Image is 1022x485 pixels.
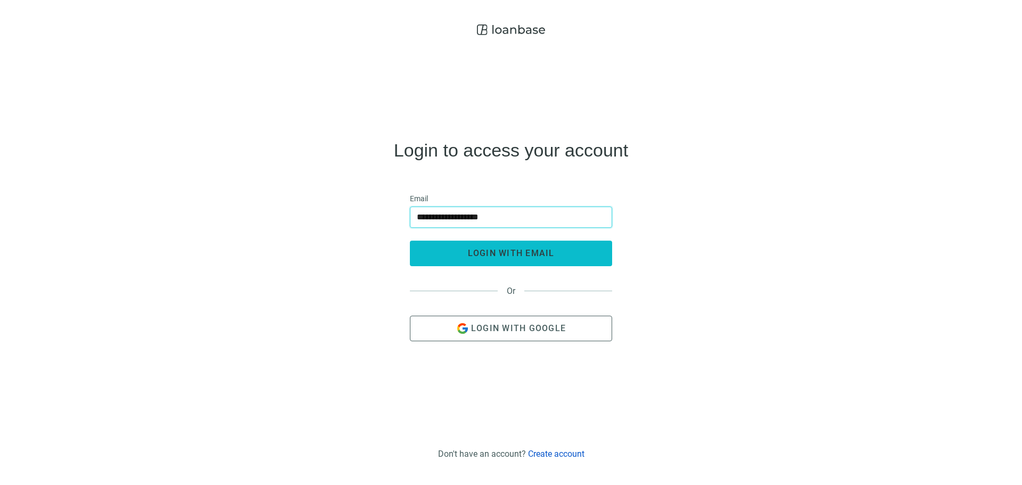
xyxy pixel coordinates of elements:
div: Don't have an account? [438,449,584,459]
button: login with email [410,241,612,266]
span: Or [498,286,524,296]
button: Login with Google [410,316,612,341]
span: login with email [468,248,555,258]
span: Email [410,193,428,204]
a: Create account [528,449,584,459]
span: Login with Google [471,323,566,333]
h4: Login to access your account [394,142,628,159]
